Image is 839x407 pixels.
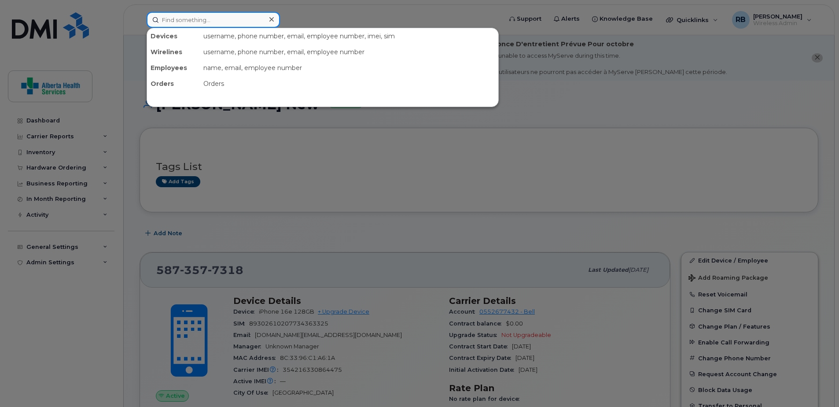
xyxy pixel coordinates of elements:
[147,44,200,60] div: Wirelines
[147,76,200,92] div: Orders
[200,44,498,60] div: username, phone number, email, employee number
[200,28,498,44] div: username, phone number, email, employee number, imei, sim
[200,60,498,76] div: name, email, employee number
[200,76,498,92] div: Orders
[147,28,200,44] div: Devices
[147,60,200,76] div: Employees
